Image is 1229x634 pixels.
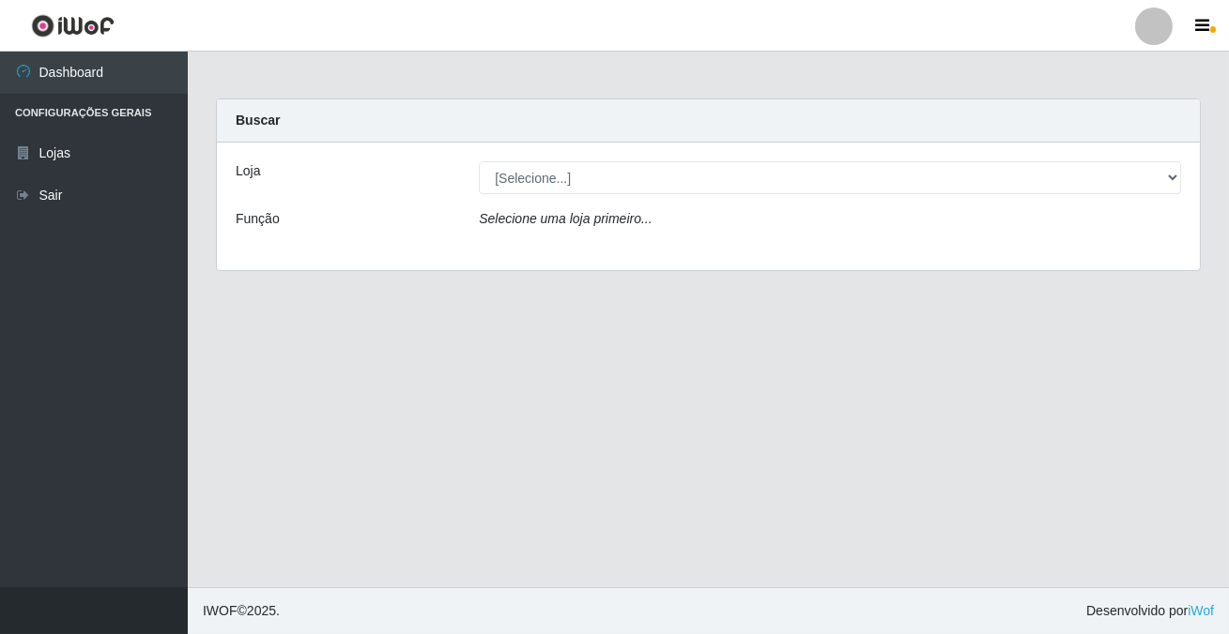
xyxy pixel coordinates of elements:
[479,211,652,226] i: Selecione uma loja primeiro...
[203,603,238,618] span: IWOF
[1086,601,1214,621] span: Desenvolvido por
[236,161,260,181] label: Loja
[236,113,280,128] strong: Buscar
[236,209,280,229] label: Função
[1188,603,1214,618] a: iWof
[31,14,115,38] img: CoreUI Logo
[203,601,280,621] span: © 2025 .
